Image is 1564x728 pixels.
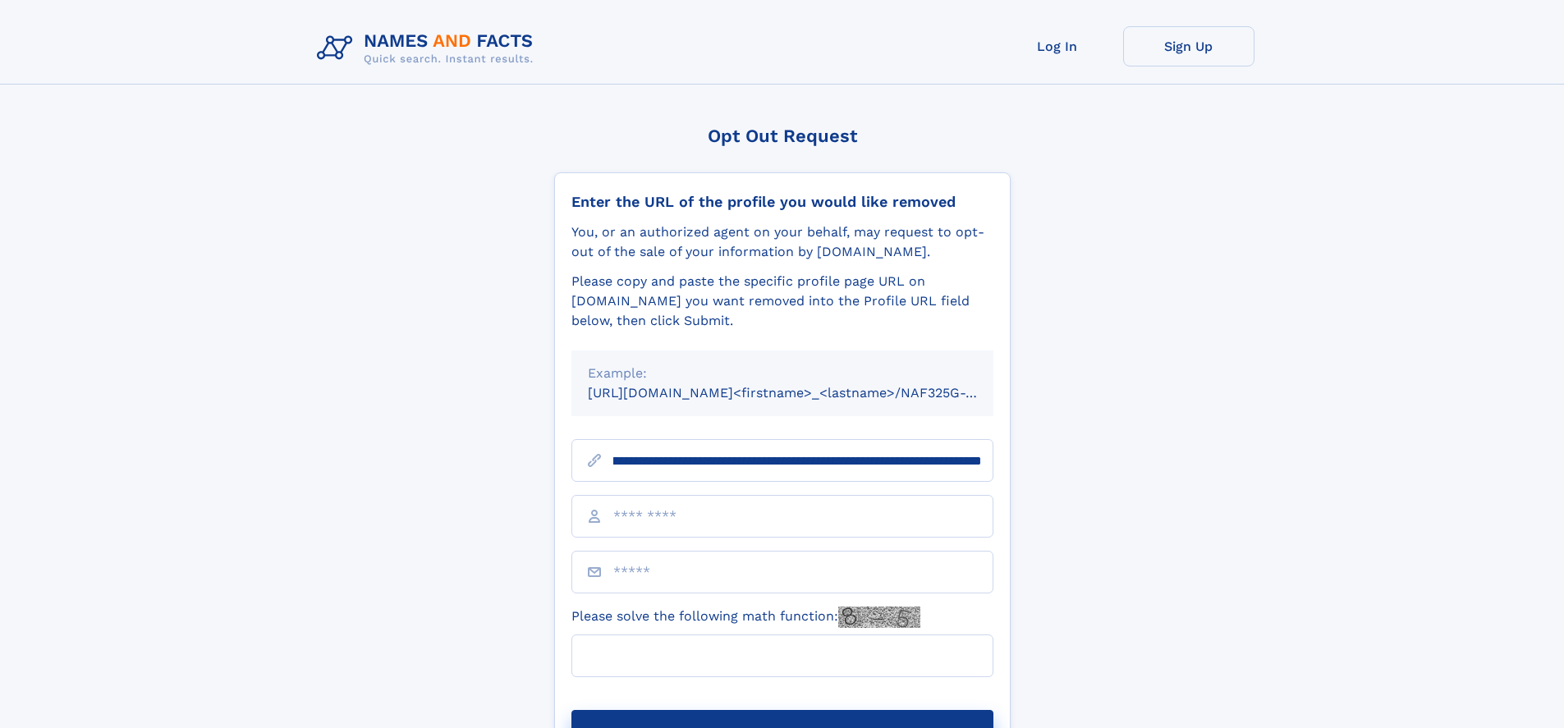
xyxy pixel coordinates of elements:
[992,26,1123,66] a: Log In
[571,607,920,628] label: Please solve the following math function:
[588,364,977,383] div: Example:
[310,26,547,71] img: Logo Names and Facts
[571,272,993,331] div: Please copy and paste the specific profile page URL on [DOMAIN_NAME] you want removed into the Pr...
[571,222,993,262] div: You, or an authorized agent on your behalf, may request to opt-out of the sale of your informatio...
[1123,26,1254,66] a: Sign Up
[554,126,1011,146] div: Opt Out Request
[588,385,1025,401] small: [URL][DOMAIN_NAME]<firstname>_<lastname>/NAF325G-xxxxxxxx
[571,193,993,211] div: Enter the URL of the profile you would like removed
